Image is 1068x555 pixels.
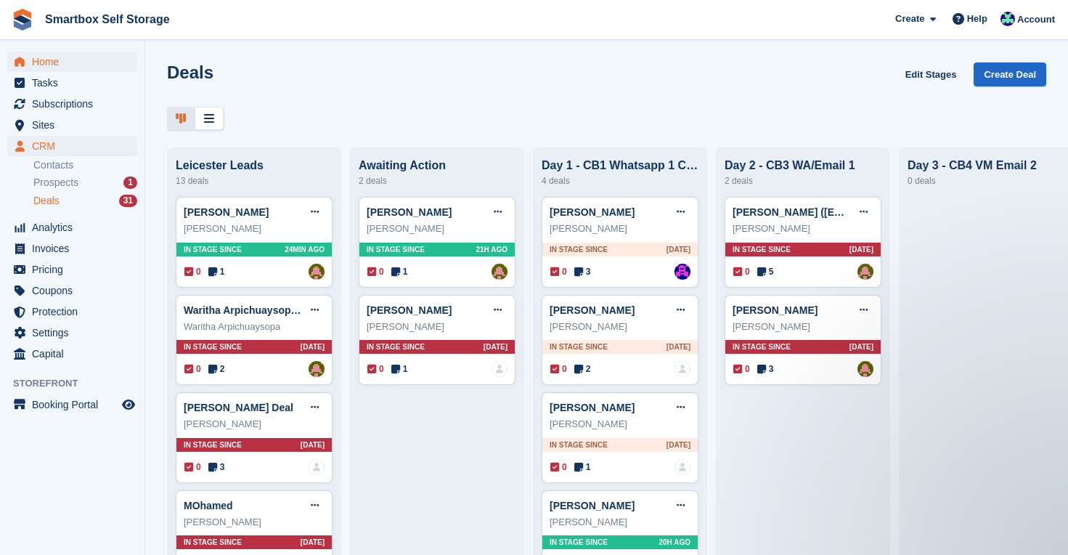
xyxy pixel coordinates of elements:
span: 24MIN AGO [285,244,325,255]
a: menu [7,238,137,259]
span: In stage since [184,244,242,255]
span: 0 [550,362,567,376]
span: Sites [32,115,119,135]
span: Storefront [13,376,144,391]
span: [DATE] [301,341,325,352]
span: [DATE] [667,244,690,255]
div: [PERSON_NAME] [550,222,690,236]
div: Waritha Arpichuaysopa [184,320,325,334]
a: menu [7,301,137,322]
a: Deals 31 [33,193,137,208]
span: 3 [208,461,225,474]
span: In stage since [550,537,608,548]
span: 2 [208,362,225,376]
span: 1 [208,265,225,278]
span: 0 [733,362,750,376]
div: [PERSON_NAME] [367,222,507,236]
span: CRM [32,136,119,156]
span: Prospects [33,176,78,190]
span: 0 [184,461,201,474]
a: Smartbox Self Storage [39,7,176,31]
img: deal-assignee-blank [309,459,325,475]
div: Day 1 - CB1 Whatsapp 1 CB2 [542,159,698,172]
a: menu [7,136,137,156]
a: menu [7,280,137,301]
span: [DATE] [667,439,690,450]
a: menu [7,323,137,343]
img: Alex Selenitsas [857,361,873,377]
a: [PERSON_NAME] ([EMAIL_ADDRESS][DOMAIN_NAME]) Deal [733,206,1029,218]
span: [DATE] [667,341,690,352]
img: Roger Canham [1000,12,1015,26]
a: Contacts [33,158,137,172]
img: deal-assignee-blank [674,361,690,377]
span: 0 [733,265,750,278]
div: 31 [119,195,137,207]
span: Analytics [32,217,119,238]
span: In stage since [550,439,608,450]
span: 0 [550,265,567,278]
img: stora-icon-8386f47178a22dfd0bd8f6a31ec36ba5ce8667c1dd55bd0f319d3a0aa187defe.svg [12,9,33,31]
span: Subscriptions [32,94,119,114]
span: 0 [184,362,201,376]
div: [PERSON_NAME] [184,417,325,432]
a: deal-assignee-blank [492,361,507,377]
a: menu [7,115,137,135]
a: [PERSON_NAME] [550,304,635,316]
span: Coupons [32,280,119,301]
a: [PERSON_NAME] [184,206,269,218]
div: [PERSON_NAME] [550,320,690,334]
a: Alex Selenitsas [309,264,325,280]
div: Leicester Leads [176,159,333,172]
a: menu [7,394,137,415]
a: Waritha Arpichuaysopa Deal [184,304,321,316]
span: In stage since [184,537,242,548]
span: 5 [757,265,774,278]
a: MOhamed [184,500,233,511]
span: [DATE] [301,439,325,450]
span: 0 [184,265,201,278]
a: menu [7,344,137,364]
div: Awaiting Action [359,159,515,172]
span: [DATE] [849,341,873,352]
a: [PERSON_NAME] [367,206,452,218]
span: In stage since [550,244,608,255]
span: 3 [574,265,591,278]
div: 4 deals [542,172,698,190]
a: menu [7,94,137,114]
span: 0 [367,362,384,376]
span: Create [895,12,924,26]
div: [PERSON_NAME] [550,515,690,530]
a: Create Deal [974,62,1046,86]
span: In stage since [733,341,791,352]
span: Help [967,12,987,26]
span: 0 [367,265,384,278]
a: menu [7,52,137,72]
div: Day 2 - CB3 WA/Email 1 [725,159,881,172]
span: In stage since [733,244,791,255]
span: 20H AGO [659,537,690,548]
span: Tasks [32,73,119,93]
div: [PERSON_NAME] [184,222,325,236]
span: In stage since [184,439,242,450]
span: 1 [574,461,591,474]
span: In stage since [367,244,425,255]
a: [PERSON_NAME] [550,206,635,218]
img: Sam Austin [674,264,690,280]
span: 0 [550,461,567,474]
a: [PERSON_NAME] Deal [184,402,293,413]
span: Home [32,52,119,72]
img: Alex Selenitsas [857,264,873,280]
div: Day 3 - CB4 VM Email 2 [908,159,1064,172]
a: Prospects 1 [33,175,137,190]
span: 1 [391,362,408,376]
h1: Deals [167,62,213,82]
span: Capital [32,344,119,364]
div: [PERSON_NAME] [367,320,507,334]
a: menu [7,217,137,238]
a: [PERSON_NAME] [550,500,635,511]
